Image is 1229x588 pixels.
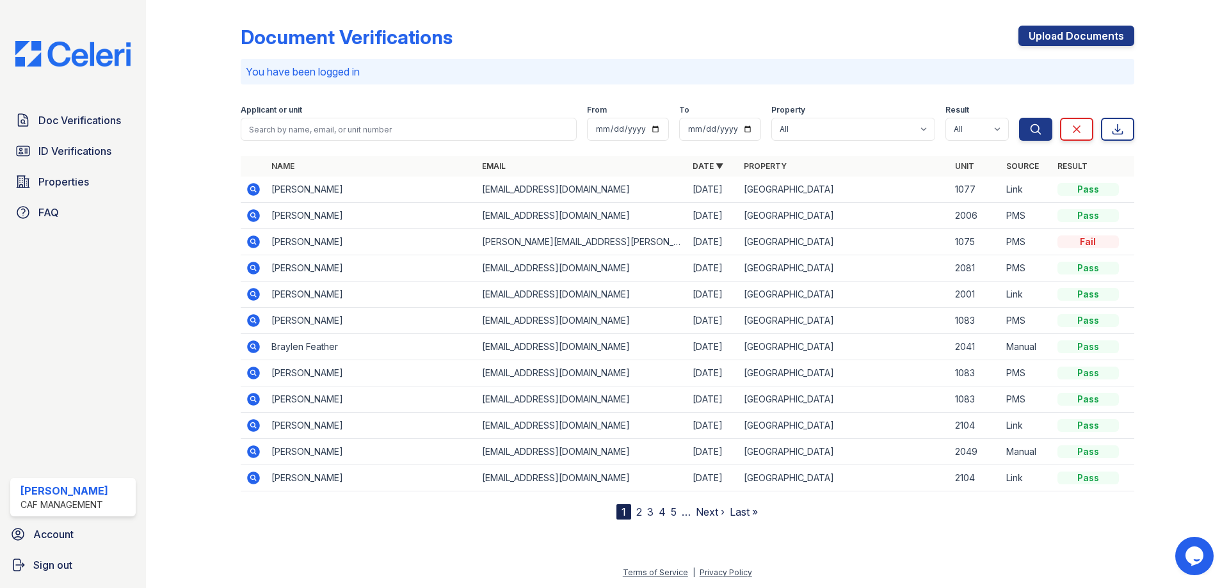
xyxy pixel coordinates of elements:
td: [EMAIL_ADDRESS][DOMAIN_NAME] [477,282,687,308]
a: Property [744,161,787,171]
label: Property [771,105,805,115]
a: Source [1006,161,1039,171]
td: [EMAIL_ADDRESS][DOMAIN_NAME] [477,360,687,386]
label: Applicant or unit [241,105,302,115]
div: Pass [1057,340,1119,353]
div: Pass [1057,367,1119,379]
td: [GEOGRAPHIC_DATA] [739,334,949,360]
p: You have been logged in [246,64,1129,79]
td: [DATE] [687,439,739,465]
td: [GEOGRAPHIC_DATA] [739,177,949,203]
td: 1075 [950,229,1001,255]
td: 1083 [950,308,1001,334]
div: 1 [616,504,631,520]
td: [PERSON_NAME] [266,229,477,255]
a: 4 [659,505,666,518]
td: [EMAIL_ADDRESS][DOMAIN_NAME] [477,177,687,203]
td: [DATE] [687,360,739,386]
td: 1083 [950,386,1001,413]
td: Link [1001,282,1052,308]
a: 3 [647,505,654,518]
td: [EMAIL_ADDRESS][DOMAIN_NAME] [477,386,687,413]
td: PMS [1001,386,1052,413]
div: Pass [1057,262,1119,274]
td: [GEOGRAPHIC_DATA] [739,203,949,229]
td: Link [1001,465,1052,491]
td: [DATE] [687,203,739,229]
label: To [679,105,689,115]
span: Doc Verifications [38,113,121,128]
td: [PERSON_NAME] [266,439,477,465]
a: FAQ [10,200,136,225]
div: Pass [1057,393,1119,406]
td: PMS [1001,360,1052,386]
td: [DATE] [687,255,739,282]
td: [GEOGRAPHIC_DATA] [739,255,949,282]
a: Last » [730,505,758,518]
td: [GEOGRAPHIC_DATA] [739,308,949,334]
span: … [682,504,691,520]
a: 2 [636,505,642,518]
div: Pass [1057,419,1119,432]
td: 2104 [950,413,1001,439]
td: [DATE] [687,386,739,413]
td: Manual [1001,334,1052,360]
td: [GEOGRAPHIC_DATA] [739,229,949,255]
td: [PERSON_NAME] [266,255,477,282]
span: Properties [38,174,89,189]
label: From [587,105,607,115]
td: 2006 [950,203,1001,229]
td: [EMAIL_ADDRESS][DOMAIN_NAME] [477,334,687,360]
td: PMS [1001,203,1052,229]
td: 1083 [950,360,1001,386]
div: [PERSON_NAME] [20,483,108,498]
div: Pass [1057,445,1119,458]
td: Link [1001,177,1052,203]
div: CAF Management [20,498,108,511]
a: Properties [10,169,136,195]
td: [EMAIL_ADDRESS][DOMAIN_NAME] [477,255,687,282]
td: [DATE] [687,282,739,308]
td: [PERSON_NAME] [266,413,477,439]
span: ID Verifications [38,143,111,159]
td: 2104 [950,465,1001,491]
td: [EMAIL_ADDRESS][DOMAIN_NAME] [477,203,687,229]
a: Result [1057,161,1088,171]
td: [GEOGRAPHIC_DATA] [739,439,949,465]
td: [EMAIL_ADDRESS][DOMAIN_NAME] [477,465,687,491]
td: 1077 [950,177,1001,203]
td: 2041 [950,334,1001,360]
td: [PERSON_NAME] [266,177,477,203]
div: Pass [1057,183,1119,196]
div: Pass [1057,209,1119,222]
td: [DATE] [687,413,739,439]
div: Fail [1057,235,1119,248]
td: [DATE] [687,334,739,360]
td: [GEOGRAPHIC_DATA] [739,282,949,308]
img: CE_Logo_Blue-a8612792a0a2168367f1c8372b55b34899dd931a85d93a1a3d3e32e68fde9ad4.png [5,41,141,67]
td: [EMAIL_ADDRESS][DOMAIN_NAME] [477,308,687,334]
a: Terms of Service [623,568,688,577]
td: PMS [1001,255,1052,282]
td: [DATE] [687,177,739,203]
td: Braylen Feather [266,334,477,360]
td: [PERSON_NAME] [266,282,477,308]
a: Sign out [5,552,141,578]
a: Upload Documents [1018,26,1134,46]
a: Date ▼ [693,161,723,171]
label: Result [945,105,969,115]
span: Account [33,527,74,542]
td: [EMAIL_ADDRESS][DOMAIN_NAME] [477,439,687,465]
td: PMS [1001,308,1052,334]
div: Document Verifications [241,26,453,49]
td: [PERSON_NAME] [266,386,477,413]
td: [DATE] [687,465,739,491]
td: [PERSON_NAME] [266,308,477,334]
a: 5 [671,505,677,518]
td: [PERSON_NAME] [266,360,477,386]
div: | [693,568,695,577]
a: ID Verifications [10,138,136,164]
a: Account [5,521,141,547]
td: 2081 [950,255,1001,282]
